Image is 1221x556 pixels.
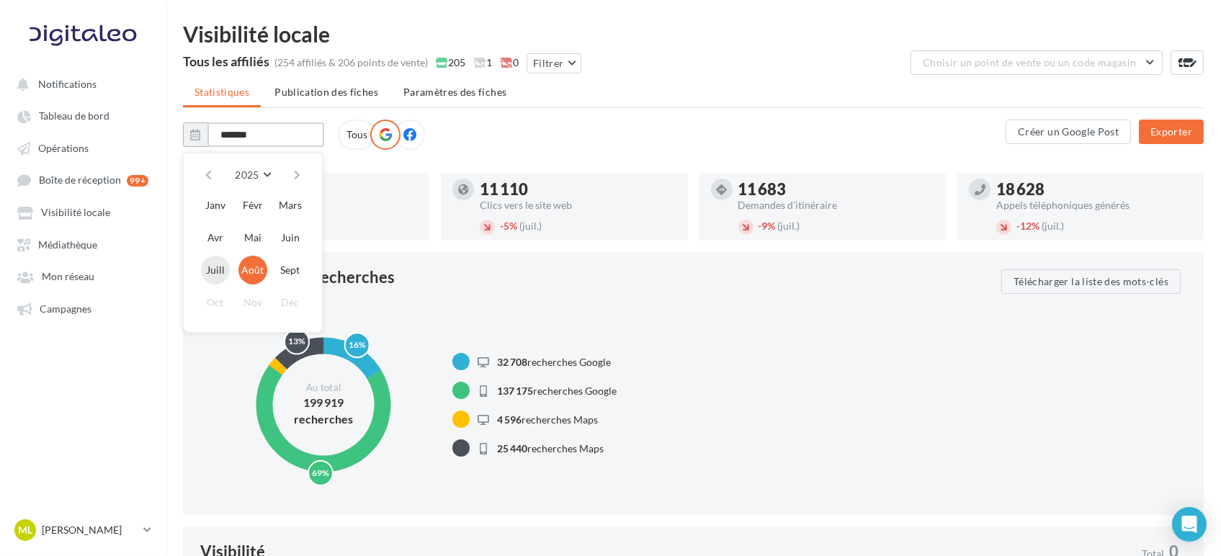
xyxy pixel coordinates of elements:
[1006,120,1131,144] button: Créer un Google Post
[18,523,32,537] span: ML
[911,50,1163,75] button: Choisir un point de vente ou un code magasin
[41,207,110,219] span: Visibilité locale
[338,120,376,150] label: Tous
[9,295,157,321] a: Campagnes
[1001,269,1181,294] button: Télécharger la liste des mots-clés
[759,220,776,232] span: 9%
[519,220,542,232] span: (juil.)
[38,142,89,154] span: Opérations
[9,71,151,97] button: Notifications
[500,55,519,70] span: 0
[42,271,94,283] span: Mon réseau
[276,223,305,252] button: Juin
[996,181,1192,197] div: 18 628
[500,220,504,232] span: -
[497,385,533,397] span: 137 175
[1016,220,1020,232] span: -
[738,181,934,197] div: 11 683
[436,55,465,70] span: 205
[473,55,492,70] span: 1
[497,356,527,368] span: 32 708
[9,231,157,257] a: Médiathèque
[12,516,154,544] a: ML [PERSON_NAME]
[42,523,138,537] p: [PERSON_NAME]
[9,166,157,193] a: Boîte de réception 99+
[127,175,148,187] div: 99+
[40,302,91,315] span: Campagnes
[1016,220,1039,232] span: 12%
[9,199,157,225] a: Visibilité locale
[201,288,230,317] button: Oct
[497,442,604,454] span: recherches Maps
[996,200,1192,210] div: Appels téléphoniques générés
[201,256,230,284] button: Juill
[238,191,267,220] button: Févr
[238,256,267,284] button: Août
[38,78,97,90] span: Notifications
[497,442,527,454] span: 25 440
[923,56,1136,68] span: Choisir un point de vente ou un code magasin
[497,413,522,426] span: 4 596
[527,53,581,73] button: Filtrer
[39,110,109,122] span: Tableau de bord
[1139,120,1204,144] button: Exporter
[39,174,121,187] span: Boîte de réception
[403,86,506,98] span: Paramètres des fiches
[759,220,762,232] span: -
[183,55,269,68] div: Tous les affiliés
[274,86,378,98] span: Publication des fiches
[497,356,611,368] span: recherches Google
[200,287,990,301] div: août 2025
[201,223,230,252] button: Avr
[497,385,617,397] span: recherches Google
[1172,507,1207,542] div: Open Intercom Messenger
[238,223,267,252] button: Mai
[480,200,676,210] div: Clics vers le site web
[238,288,267,317] button: Nov
[183,23,1204,45] div: Visibilité locale
[276,256,305,284] button: Sept
[9,263,157,289] a: Mon réseau
[235,169,259,181] span: 2025
[497,413,598,426] span: recherches Maps
[738,200,934,210] div: Demandes d'itinéraire
[274,55,428,70] div: (254 affiliés & 206 points de vente)
[229,165,276,185] button: 2025
[500,220,517,232] span: 5%
[201,191,230,220] button: Janv
[778,220,800,232] span: (juil.)
[38,238,97,251] span: Médiathèque
[480,181,676,197] div: 11 110
[276,288,305,317] button: Déc
[276,191,305,220] button: Mars
[1042,220,1064,232] span: (juil.)
[9,102,157,128] a: Tableau de bord
[9,135,157,161] a: Opérations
